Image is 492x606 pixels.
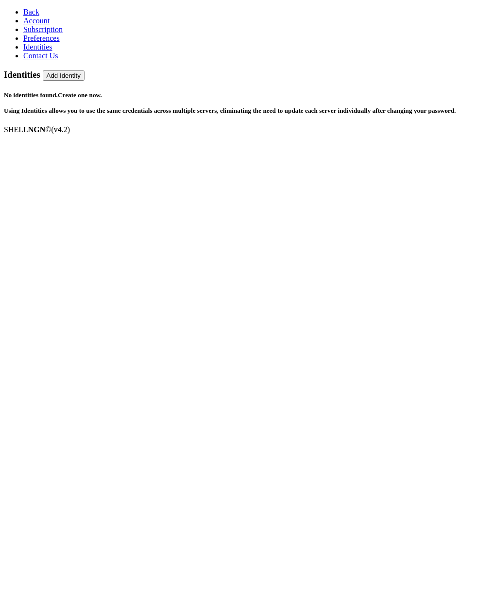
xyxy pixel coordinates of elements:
[23,25,63,34] a: Subscription
[4,91,488,115] h5: No identities found. Using Identities allows you to use the same credentials across multiple serv...
[4,125,70,134] span: SHELL ©
[28,125,46,134] b: NGN
[43,70,85,81] button: Add Identity
[23,8,39,16] a: Back
[23,34,60,42] a: Preferences
[4,69,488,81] h3: Identities
[23,52,58,60] a: Contact Us
[23,43,52,51] a: Identities
[51,125,70,134] span: 4.2.0
[23,17,50,25] a: Account
[58,91,102,99] a: Create one now.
